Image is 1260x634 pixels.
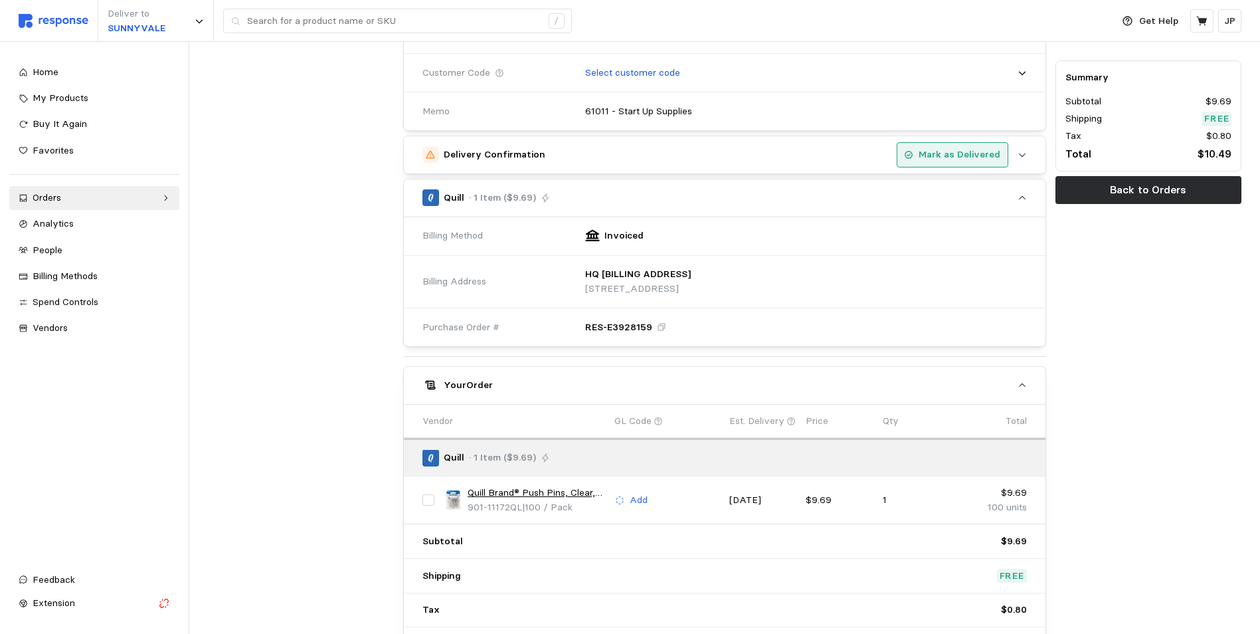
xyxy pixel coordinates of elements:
[883,414,899,429] p: Qty
[468,501,522,513] span: 901-11172QL
[1218,9,1241,33] button: JP
[247,9,541,33] input: Search for a product name or SKU
[614,492,648,508] button: Add
[959,486,1026,500] p: $9.69
[9,212,179,236] a: Analytics
[9,568,179,592] button: Feedback
[33,118,87,130] span: Buy It Again
[1001,534,1027,549] p: $9.69
[897,142,1008,167] button: Mark as Delivered
[9,316,179,340] a: Vendors
[585,104,692,119] p: 61011 - Start Up Supplies
[919,148,1000,162] p: Mark as Delivered
[9,186,179,210] a: Orders
[1065,146,1091,162] p: Total
[585,66,680,80] p: Select customer code
[33,322,68,334] span: Vendors
[33,191,156,205] div: Orders
[404,367,1045,404] button: YourOrder
[630,493,648,508] p: Add
[959,500,1026,515] p: 100 units
[883,493,950,508] p: 1
[33,244,62,256] span: People
[9,139,179,163] a: Favorites
[1055,176,1241,204] button: Back to Orders
[9,239,179,263] a: People
[19,14,88,28] img: svg%3e
[469,451,536,465] p: · 1 Item ($9.69)
[422,274,486,289] span: Billing Address
[422,104,450,119] span: Memo
[444,191,464,205] p: Quill
[1204,112,1229,126] p: Free
[729,493,796,508] p: [DATE]
[522,501,573,513] span: | 100 / Pack
[422,229,483,243] span: Billing Method
[9,264,179,288] a: Billing Methods
[614,414,652,429] p: GL Code
[444,378,493,392] h5: Your Order
[806,414,828,429] p: Price
[1139,14,1178,29] p: Get Help
[729,414,784,429] p: Est. Delivery
[1000,569,1025,583] p: Free
[444,148,545,161] h5: Delivery Confirmation
[1115,9,1186,34] button: Get Help
[1065,70,1231,84] h5: Summary
[444,490,463,510] img: s1193008_s7
[9,86,179,110] a: My Products
[33,92,88,104] span: My Products
[404,136,1045,173] button: Delivery ConfirmationMark as Delivered
[585,267,691,282] p: HQ [BILLING ADDRESS]
[422,320,499,335] span: Purchase Order #
[33,66,58,78] span: Home
[549,13,565,29] div: /
[33,296,98,308] span: Spend Controls
[9,290,179,314] a: Spend Controls
[1065,112,1102,126] p: Shipping
[444,451,464,465] p: Quill
[108,21,165,36] p: SUNNYVALE
[33,217,74,229] span: Analytics
[9,60,179,84] a: Home
[585,320,652,335] p: RES-E3928159
[404,217,1045,346] div: Quill· 1 Item ($9.69)
[1110,181,1186,198] p: Back to Orders
[422,569,461,583] p: Shipping
[1206,129,1231,144] p: $0.80
[33,574,75,585] span: Feedback
[1224,14,1235,29] p: JP
[9,591,179,615] button: Extension
[404,179,1045,217] button: Quill· 1 Item ($9.69)
[1001,603,1027,617] p: $0.80
[585,282,691,296] p: [STREET_ADDRESS]
[422,534,463,549] p: Subtotal
[33,597,75,609] span: Extension
[1065,94,1101,109] p: Subtotal
[1198,146,1231,162] p: $10.49
[468,486,605,500] a: Quill Brand® Push Pins, Clear, 100/Pack (11172-QC)
[33,144,74,156] span: Favorites
[469,191,536,205] p: · 1 Item ($9.69)
[422,414,453,429] p: Vendor
[9,112,179,136] a: Buy It Again
[33,270,98,282] span: Billing Methods
[108,7,165,21] p: Deliver to
[1006,414,1027,429] p: Total
[604,229,644,243] p: Invoiced
[806,493,873,508] p: $9.69
[422,603,440,617] p: Tax
[422,66,490,80] span: Customer Code
[1065,129,1081,144] p: Tax
[1206,94,1231,109] p: $9.69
